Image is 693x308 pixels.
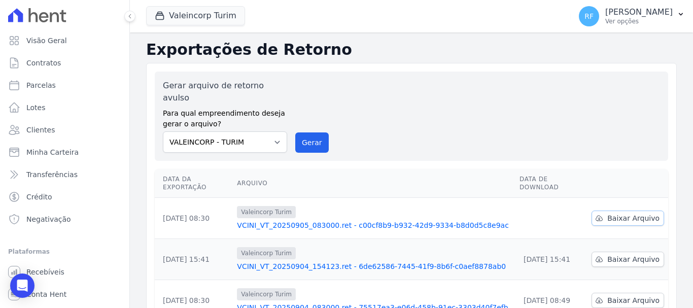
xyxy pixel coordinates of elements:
span: Baixar Arquivo [607,213,660,223]
p: [PERSON_NAME] [605,7,673,17]
a: VCINI_VT_20250904_154123.ret - 6de62586-7445-41f9-8b6f-c0aef8878ab0 [237,261,511,271]
span: Crédito [26,192,52,202]
span: Baixar Arquivo [607,295,660,305]
a: Transferências [4,164,125,185]
span: Negativação [26,214,71,224]
label: Gerar arquivo de retorno avulso [163,80,287,104]
span: Visão Geral [26,36,67,46]
td: [DATE] 15:41 [155,239,233,280]
a: Baixar Arquivo [592,252,664,267]
div: Open Intercom Messenger [10,273,34,298]
button: Gerar [295,132,329,153]
a: Recebíveis [4,262,125,282]
p: Ver opções [605,17,673,25]
a: Baixar Arquivo [592,293,664,308]
label: Para qual empreendimento deseja gerar o arquivo? [163,104,287,129]
span: Clientes [26,125,55,135]
a: Clientes [4,120,125,140]
span: Transferências [26,169,78,180]
span: Baixar Arquivo [607,254,660,264]
span: Recebíveis [26,267,64,277]
span: RF [584,13,594,20]
button: RF [PERSON_NAME] Ver opções [571,2,693,30]
span: Lotes [26,102,46,113]
span: Conta Hent [26,289,66,299]
div: Plataformas [8,246,121,258]
th: Arquivo [233,169,515,198]
a: Parcelas [4,75,125,95]
span: Valeincorp Turim [237,288,296,300]
a: Baixar Arquivo [592,211,664,226]
a: Contratos [4,53,125,73]
span: Valeincorp Turim [237,247,296,259]
td: [DATE] 08:30 [155,198,233,239]
a: Visão Geral [4,30,125,51]
a: VCINI_VT_20250905_083000.ret - c00cf8b9-b932-42d9-9334-b8d0d5c8e9ac [237,220,511,230]
span: Contratos [26,58,61,68]
span: Minha Carteira [26,147,79,157]
a: Lotes [4,97,125,118]
th: Data da Exportação [155,169,233,198]
a: Negativação [4,209,125,229]
span: Parcelas [26,80,56,90]
th: Data de Download [515,169,587,198]
button: Valeincorp Turim [146,6,245,25]
a: Minha Carteira [4,142,125,162]
h2: Exportações de Retorno [146,41,677,59]
a: Conta Hent [4,284,125,304]
td: [DATE] 15:41 [515,239,587,280]
a: Crédito [4,187,125,207]
span: Valeincorp Turim [237,206,296,218]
